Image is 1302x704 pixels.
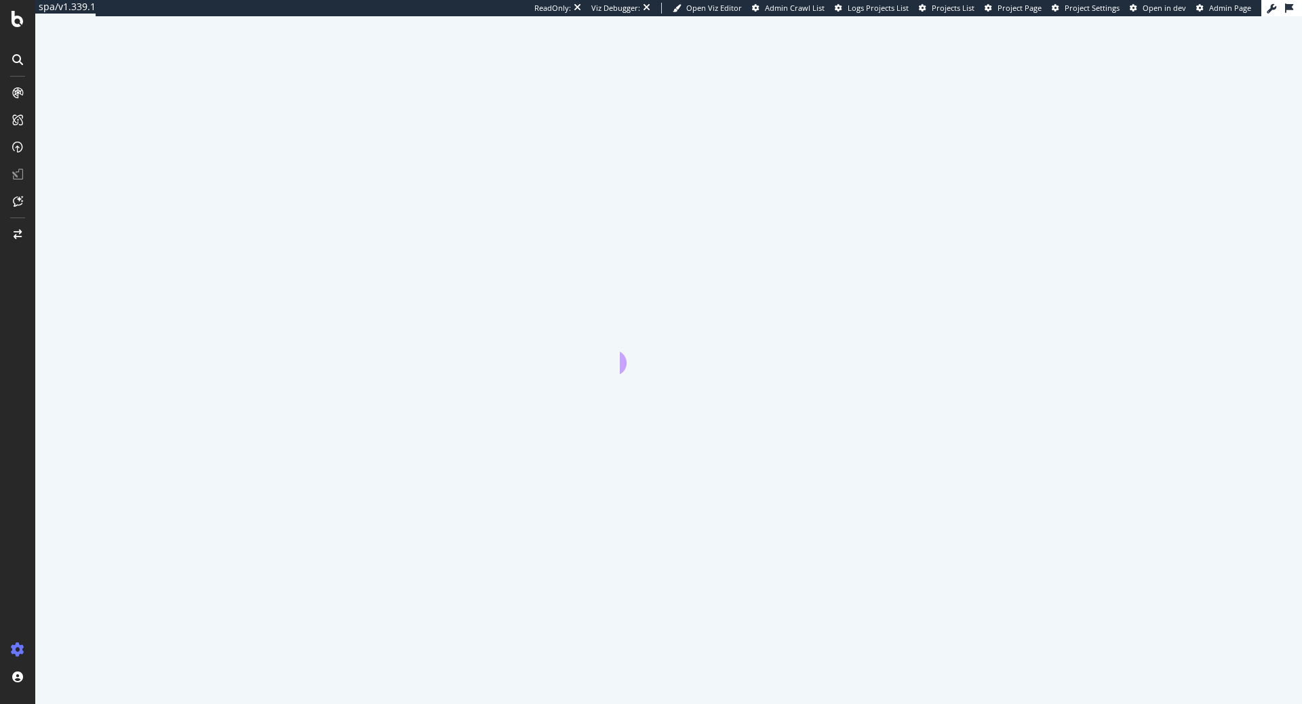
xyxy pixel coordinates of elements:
[620,325,717,374] div: animation
[1052,3,1120,14] a: Project Settings
[985,3,1042,14] a: Project Page
[1143,3,1186,13] span: Open in dev
[932,3,974,13] span: Projects List
[673,3,742,14] a: Open Viz Editor
[1065,3,1120,13] span: Project Settings
[998,3,1042,13] span: Project Page
[752,3,825,14] a: Admin Crawl List
[1196,3,1251,14] a: Admin Page
[765,3,825,13] span: Admin Crawl List
[919,3,974,14] a: Projects List
[835,3,909,14] a: Logs Projects List
[1209,3,1251,13] span: Admin Page
[534,3,571,14] div: ReadOnly:
[1130,3,1186,14] a: Open in dev
[848,3,909,13] span: Logs Projects List
[591,3,640,14] div: Viz Debugger:
[686,3,742,13] span: Open Viz Editor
